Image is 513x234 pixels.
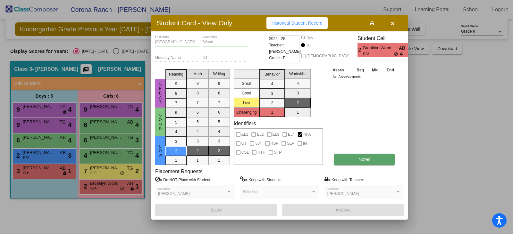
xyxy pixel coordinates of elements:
label: = Keep with Student: [240,176,281,183]
span: Save [210,207,222,213]
div: Boy [306,35,313,41]
th: Beg [352,67,368,74]
label: Identifiers [234,120,256,126]
span: [PERSON_NAME] [327,191,359,196]
th: Mid [368,67,383,74]
label: Placement Requests [155,168,203,174]
span: EL3 [273,131,279,138]
h3: Student Cell [357,35,413,41]
span: Great [157,82,163,104]
span: EL2 [257,131,264,138]
span: [PERSON_NAME] [158,191,190,196]
span: 2 [357,46,363,54]
span: GT [241,140,247,147]
button: Notes [334,154,395,165]
h3: Student Card - View Only [156,19,232,27]
span: Archive [336,207,351,213]
span: SLP [287,140,294,147]
button: Historical Student Record [266,17,328,29]
span: Grade : P [269,55,285,61]
span: Low [157,144,163,157]
span: [DEMOGRAPHIC_DATA] [307,52,349,60]
span: CSL [241,149,249,156]
div: Girl [306,43,313,49]
span: EL4 [288,131,295,138]
span: AB [399,45,408,52]
span: STP [274,149,282,156]
button: Archive [282,204,404,216]
span: HTH [257,149,265,156]
span: RSP [271,140,279,147]
label: = Keep with Teacher: [324,176,364,183]
span: Brooklyn Wood [363,45,399,52]
span: INT [303,140,309,147]
span: Good [157,113,163,131]
input: goes by name [155,56,200,60]
button: Save [155,204,277,216]
span: RFA [303,131,311,138]
span: Notes [358,157,370,162]
span: Teacher: [PERSON_NAME] [269,42,301,55]
span: Historical Student Record [272,20,323,26]
span: 1 [408,46,413,54]
span: 2024 - 25 [269,36,285,42]
span: EL1 [241,131,248,138]
label: = Do NOT Place with Student: [155,176,211,183]
th: Asses [331,67,352,74]
th: End [383,67,398,74]
td: No Assessments [331,74,398,80]
span: RFA [363,52,394,56]
span: 504 [255,140,262,147]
